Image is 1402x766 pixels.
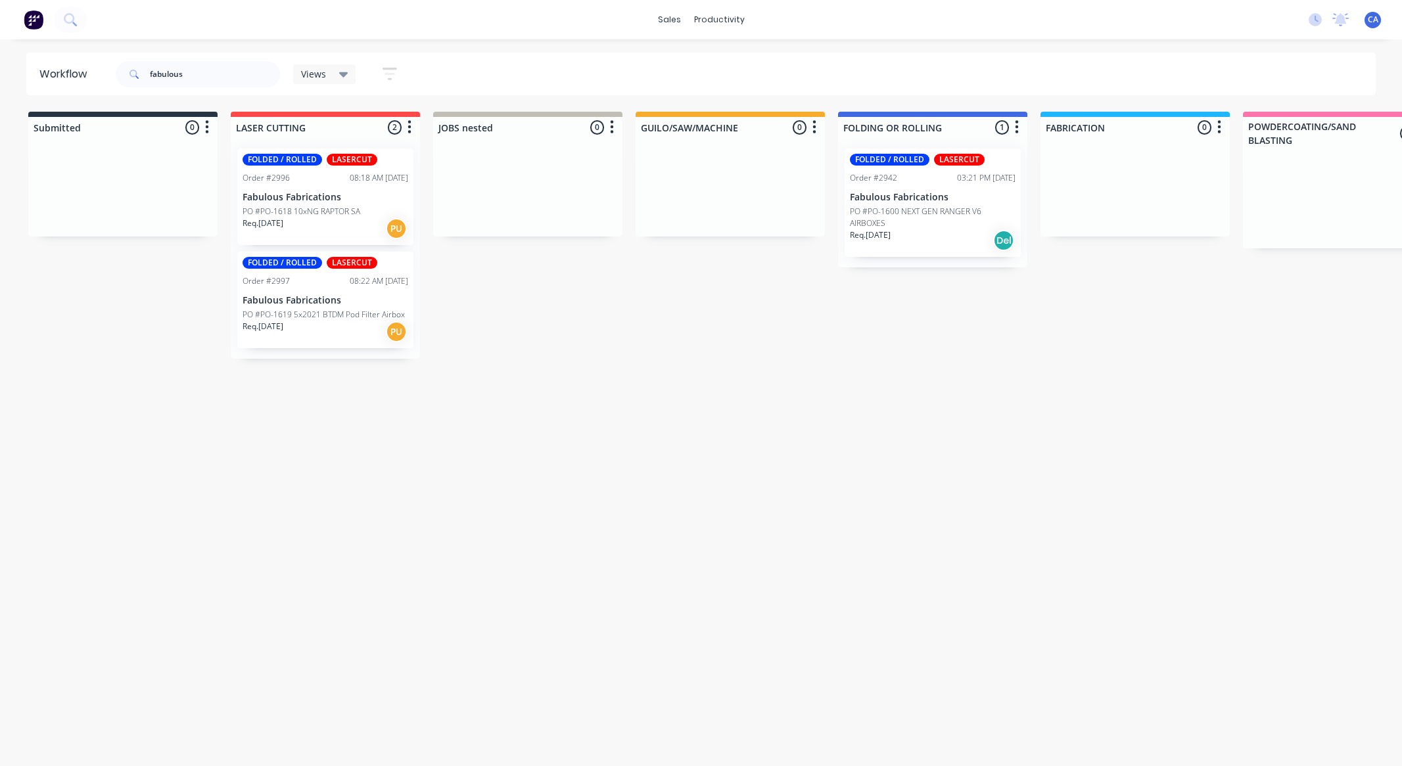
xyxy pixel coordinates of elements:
[934,154,985,166] div: LASERCUT
[243,275,290,287] div: Order #2997
[850,192,1016,203] p: Fabulous Fabrications
[850,206,1016,229] p: PO #PO-1600 NEXT GEN RANGER V6 AIRBOXES
[350,172,408,184] div: 08:18 AM [DATE]
[327,257,377,269] div: LASERCUT
[301,67,326,81] span: Views
[386,321,407,342] div: PU
[243,309,405,321] p: PO #PO-1619 5x2021 BTDM Pod Filter Airbox
[850,154,929,166] div: FOLDED / ROLLED
[39,66,93,82] div: Workflow
[150,61,280,87] input: Search for orders...
[243,257,322,269] div: FOLDED / ROLLED
[993,230,1014,251] div: Del
[651,10,688,30] div: sales
[845,148,1021,257] div: FOLDED / ROLLEDLASERCUTOrder #294203:21 PM [DATE]Fabulous FabricationsPO #PO-1600 NEXT GEN RANGER...
[243,295,408,306] p: Fabulous Fabrications
[237,252,413,348] div: FOLDED / ROLLEDLASERCUTOrder #299708:22 AM [DATE]Fabulous FabricationsPO #PO-1619 5x2021 BTDM Pod...
[350,275,408,287] div: 08:22 AM [DATE]
[850,172,897,184] div: Order #2942
[243,217,283,229] p: Req. [DATE]
[327,154,377,166] div: LASERCUT
[386,218,407,239] div: PU
[243,154,322,166] div: FOLDED / ROLLED
[237,148,413,245] div: FOLDED / ROLLEDLASERCUTOrder #299608:18 AM [DATE]Fabulous FabricationsPO #PO-1618 10xNG RAPTOR SA...
[243,192,408,203] p: Fabulous Fabrications
[24,10,43,30] img: Factory
[243,172,290,184] div: Order #2996
[957,172,1016,184] div: 03:21 PM [DATE]
[688,10,751,30] div: productivity
[1368,14,1378,26] span: CA
[243,206,360,217] p: PO #PO-1618 10xNG RAPTOR SA
[850,229,891,241] p: Req. [DATE]
[243,321,283,332] p: Req. [DATE]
